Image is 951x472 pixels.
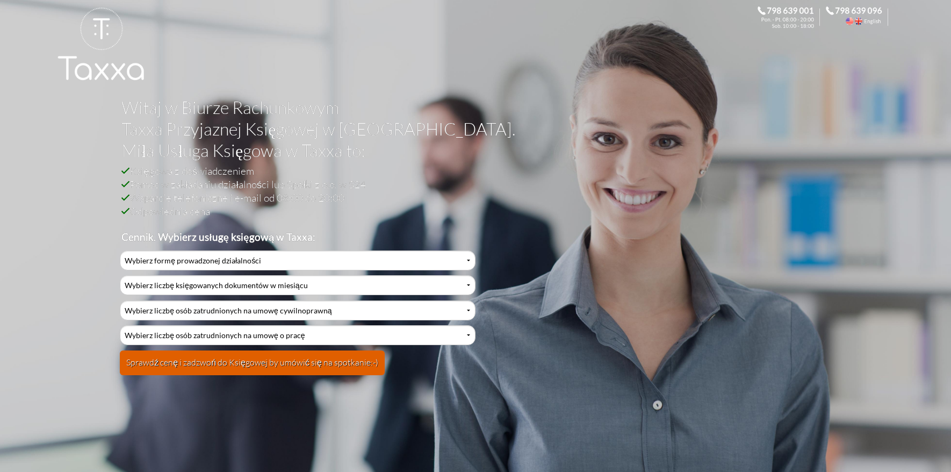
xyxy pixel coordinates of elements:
div: Cennik Usług Księgowych Przyjaznej Księgowej w Biurze Rachunkowym Taxxa [120,251,475,382]
h2: Księgowa z doświadczeniem Pomoc w zakładaniu działalności lub Spółki z o.o. w S24 Wsparcie telefo... [121,164,818,244]
div: Call the Accountant. 798 639 096 [826,6,894,28]
h1: Witaj w Biurze Rachunkowym Taxxa Przyjaznej Księgowej w [GEOGRAPHIC_DATA]. Miła Usługa Księgowa w... [121,97,818,164]
button: Sprawdź cenę i zadzwoń do Księgowej by umówić się na spotkanie:-) [120,351,385,375]
div: Zadzwoń do Księgowej. 798 639 001 [758,6,826,28]
b: Cennik. Wybierz usługę księgową w Taxxa: [121,231,315,243]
